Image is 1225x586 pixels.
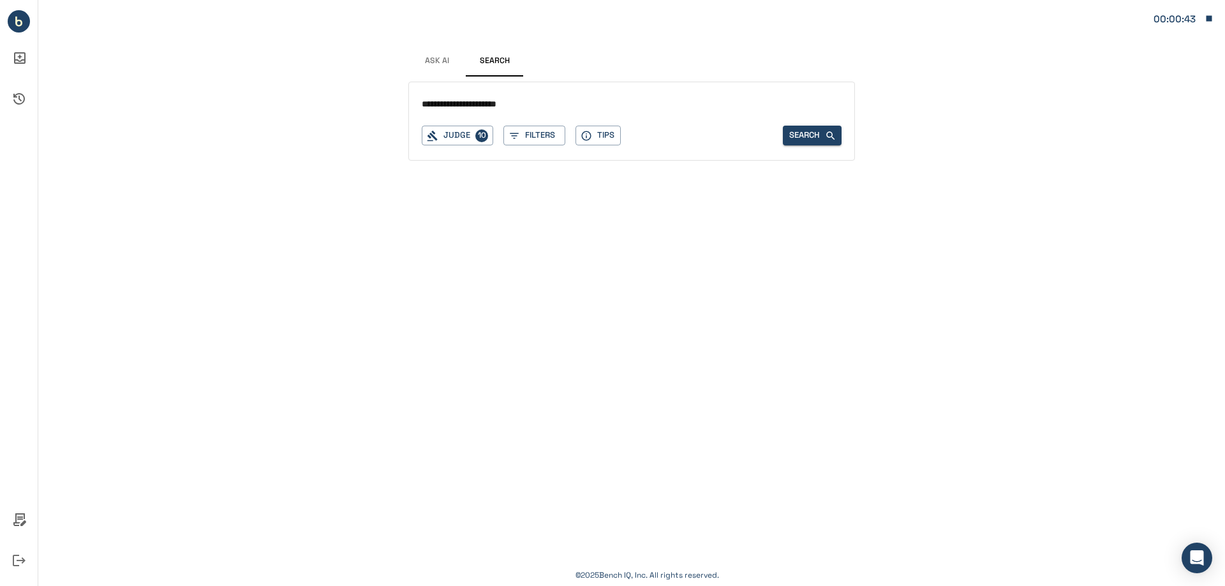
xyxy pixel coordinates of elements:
[1154,11,1198,27] div: Matter: 108990:0001
[575,126,621,145] button: Tips
[425,56,449,66] span: Ask AI
[1147,5,1220,32] button: Matter: 108990:0001
[783,126,842,145] button: Search
[475,129,488,142] p: 10
[1182,543,1212,573] div: Open Intercom Messenger
[422,126,493,145] button: Judge10
[503,126,565,145] button: Filters
[466,46,523,77] button: Search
